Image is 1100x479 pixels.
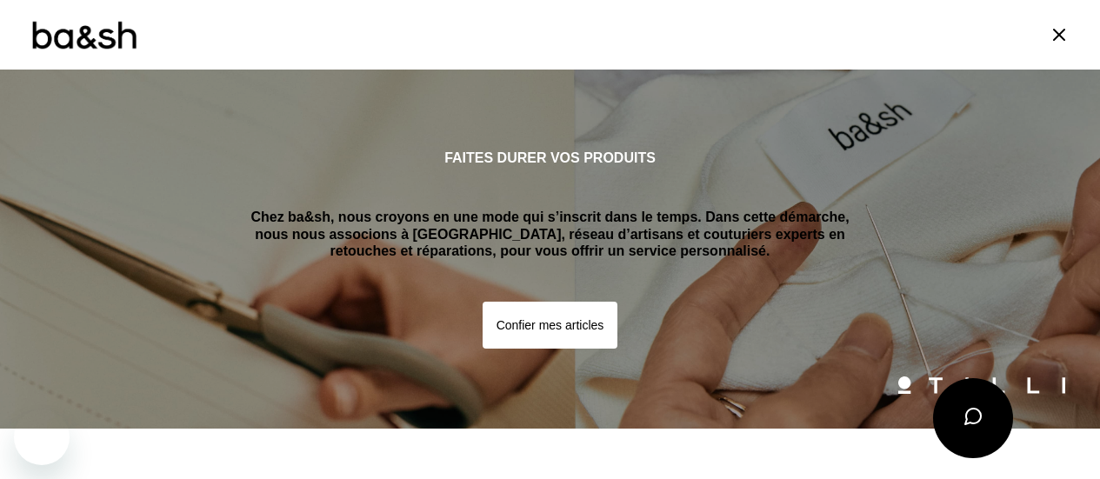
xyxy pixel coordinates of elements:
p: Chez ba&sh, nous croyons en une mode qui s’inscrit dans le temps. Dans cette démarche, nous nous ... [244,209,857,259]
img: Logo Tilli [898,376,1065,394]
h1: Faites durer vos produits [444,150,656,166]
img: Logo ba&sh by Tilli [30,19,137,51]
button: Confier mes articles [483,302,618,349]
iframe: Bouton de lancement de la fenêtre de messagerie [14,409,70,465]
